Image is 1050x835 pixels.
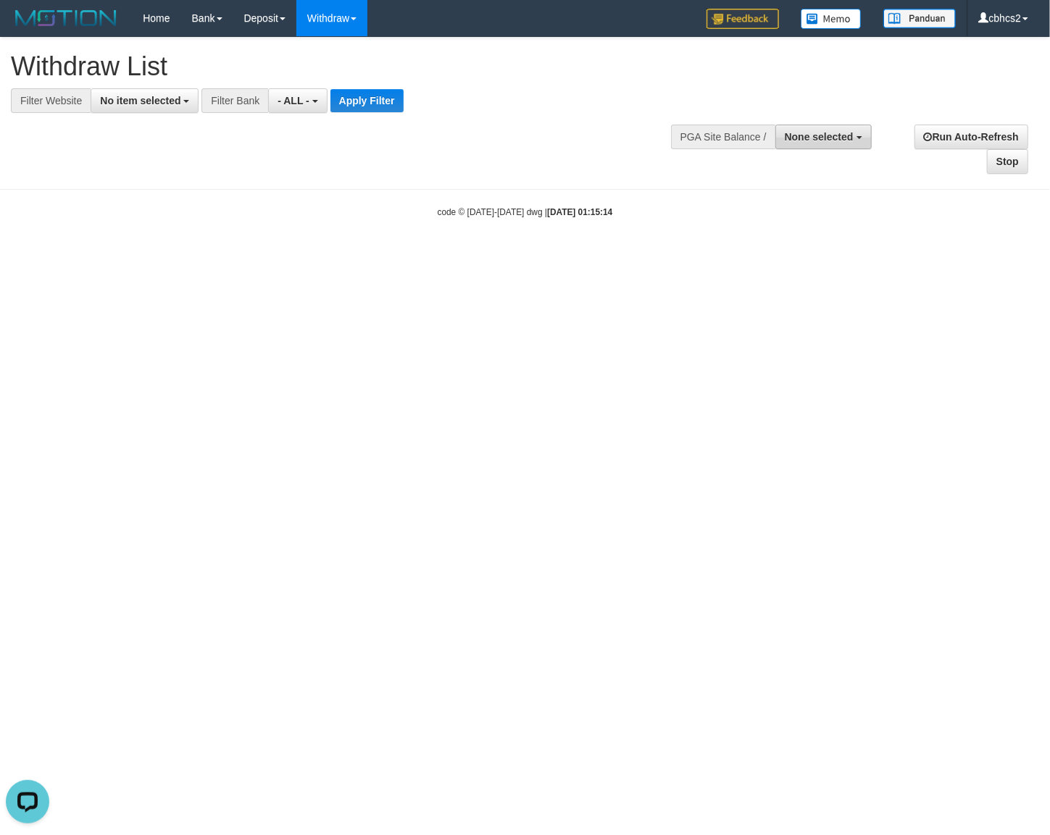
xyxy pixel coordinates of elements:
[6,6,49,49] button: Open LiveChat chat widget
[438,207,613,217] small: code © [DATE]-[DATE] dwg |
[11,7,121,29] img: MOTION_logo.png
[547,207,612,217] strong: [DATE] 01:15:14
[671,125,775,149] div: PGA Site Balance /
[801,9,862,29] img: Button%20Memo.svg
[883,9,956,28] img: panduan.png
[91,88,199,113] button: No item selected
[775,125,872,149] button: None selected
[11,88,91,113] div: Filter Website
[330,89,404,112] button: Apply Filter
[268,88,327,113] button: - ALL -
[707,9,779,29] img: Feedback.jpg
[278,95,309,106] span: - ALL -
[987,149,1028,174] a: Stop
[201,88,268,113] div: Filter Bank
[914,125,1028,149] a: Run Auto-Refresh
[11,52,686,81] h1: Withdraw List
[785,131,854,143] span: None selected
[100,95,180,106] span: No item selected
